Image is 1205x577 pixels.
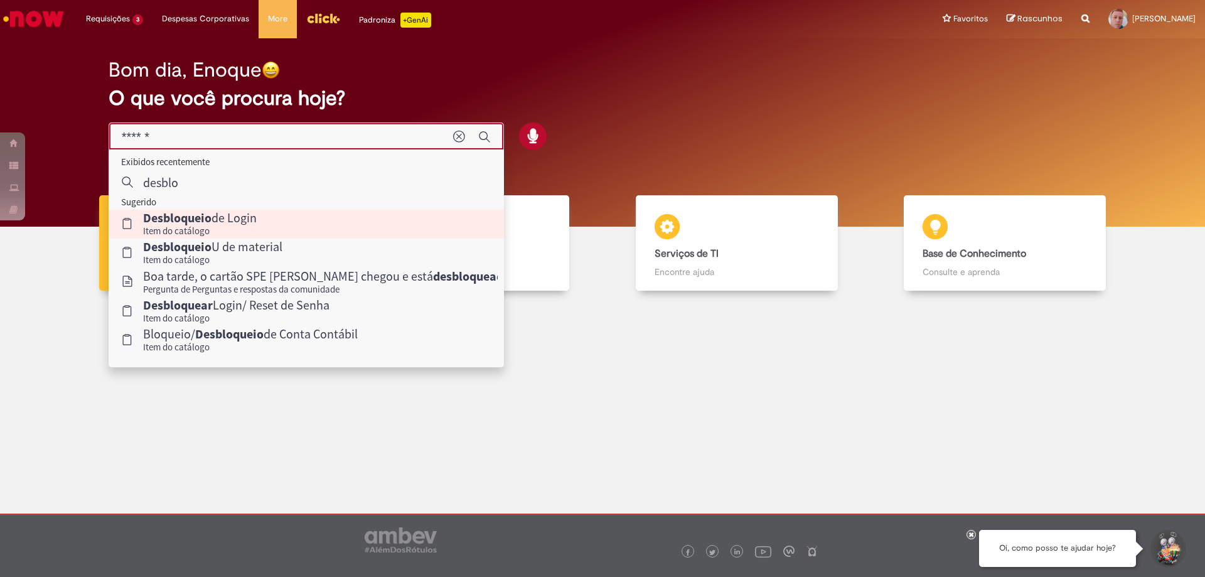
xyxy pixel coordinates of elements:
img: happy-face.png [262,61,280,79]
b: Serviços de TI [655,247,719,260]
a: Base de Conhecimento Consulte e aprenda [871,195,1140,291]
h2: Bom dia, Enoque [109,59,262,81]
p: Consulte e aprenda [923,266,1087,278]
img: logo_footer_naosei.png [806,546,818,557]
span: Favoritos [953,13,988,25]
img: logo_footer_linkedin.png [734,549,741,556]
p: +GenAi [400,13,431,28]
img: logo_footer_ambev_rotulo_gray.png [365,527,437,553]
div: Padroniza [359,13,431,28]
img: ServiceNow [1,6,66,31]
b: Base de Conhecimento [923,247,1026,260]
img: logo_footer_workplace.png [783,546,795,557]
span: More [268,13,287,25]
a: Rascunhos [1007,13,1063,25]
span: [PERSON_NAME] [1132,13,1196,24]
a: Serviços de TI Encontre ajuda [602,195,871,291]
span: 3 [132,14,143,25]
div: Oi, como posso te ajudar hoje? [979,530,1136,567]
span: Rascunhos [1017,13,1063,24]
a: Tirar dúvidas Tirar dúvidas com Lupi Assist e Gen Ai [66,195,335,291]
img: click_logo_yellow_360x200.png [306,9,340,28]
img: logo_footer_youtube.png [755,543,771,559]
button: Iniciar Conversa de Suporte [1149,530,1186,568]
img: logo_footer_facebook.png [685,549,691,556]
span: Requisições [86,13,130,25]
p: Encontre ajuda [655,266,819,278]
span: Despesas Corporativas [162,13,249,25]
img: logo_footer_twitter.png [709,549,715,556]
h2: O que você procura hoje? [109,87,1097,109]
